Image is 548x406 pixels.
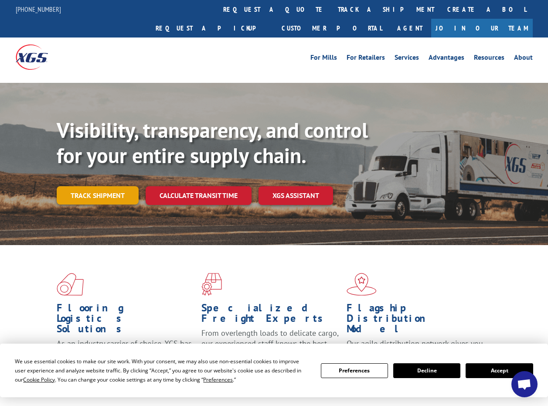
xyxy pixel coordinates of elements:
[321,363,388,378] button: Preferences
[474,54,504,64] a: Resources
[201,273,222,296] img: xgs-icon-focused-on-flooring-red
[57,186,139,205] a: Track shipment
[57,338,192,369] span: As an industry carrier of choice, XGS has brought innovation and dedication to flooring logistics...
[347,338,483,369] span: Our agile distribution network gives you nationwide inventory management on demand.
[203,376,233,383] span: Preferences
[201,328,340,367] p: From overlength loads to delicate cargo, our experienced staff knows the best way to move your fr...
[23,376,55,383] span: Cookie Policy
[149,19,275,38] a: Request a pickup
[57,116,368,169] b: Visibility, transparency, and control for your entire supply chain.
[388,19,431,38] a: Agent
[201,303,340,328] h1: Specialized Freight Experts
[347,303,485,338] h1: Flagship Distribution Model
[431,19,533,38] a: Join Our Team
[393,363,460,378] button: Decline
[275,19,388,38] a: Customer Portal
[347,54,385,64] a: For Retailers
[15,357,310,384] div: We use essential cookies to make our site work. With your consent, we may also use non-essential ...
[310,54,337,64] a: For Mills
[429,54,464,64] a: Advantages
[514,54,533,64] a: About
[57,273,84,296] img: xgs-icon-total-supply-chain-intelligence-red
[146,186,252,205] a: Calculate transit time
[511,371,538,397] div: Open chat
[16,5,61,14] a: [PHONE_NUMBER]
[347,273,377,296] img: xgs-icon-flagship-distribution-model-red
[259,186,333,205] a: XGS ASSISTANT
[57,303,195,338] h1: Flooring Logistics Solutions
[466,363,533,378] button: Accept
[395,54,419,64] a: Services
